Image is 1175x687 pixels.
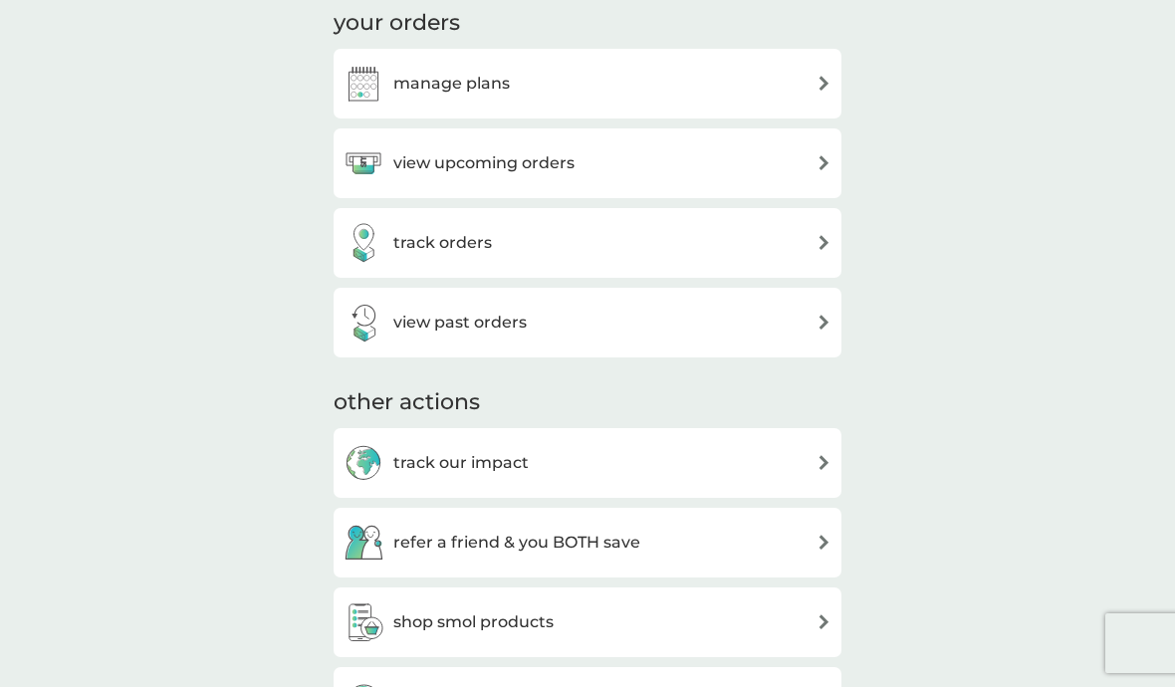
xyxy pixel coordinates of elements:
[393,609,554,635] h3: shop smol products
[817,535,831,550] img: arrow right
[393,150,575,176] h3: view upcoming orders
[393,230,492,256] h3: track orders
[817,235,831,250] img: arrow right
[817,455,831,470] img: arrow right
[817,76,831,91] img: arrow right
[393,530,640,556] h3: refer a friend & you BOTH save
[817,155,831,170] img: arrow right
[334,387,480,418] h3: other actions
[817,614,831,629] img: arrow right
[334,8,460,39] h3: your orders
[393,71,510,97] h3: manage plans
[817,315,831,330] img: arrow right
[393,450,529,476] h3: track our impact
[393,310,527,336] h3: view past orders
